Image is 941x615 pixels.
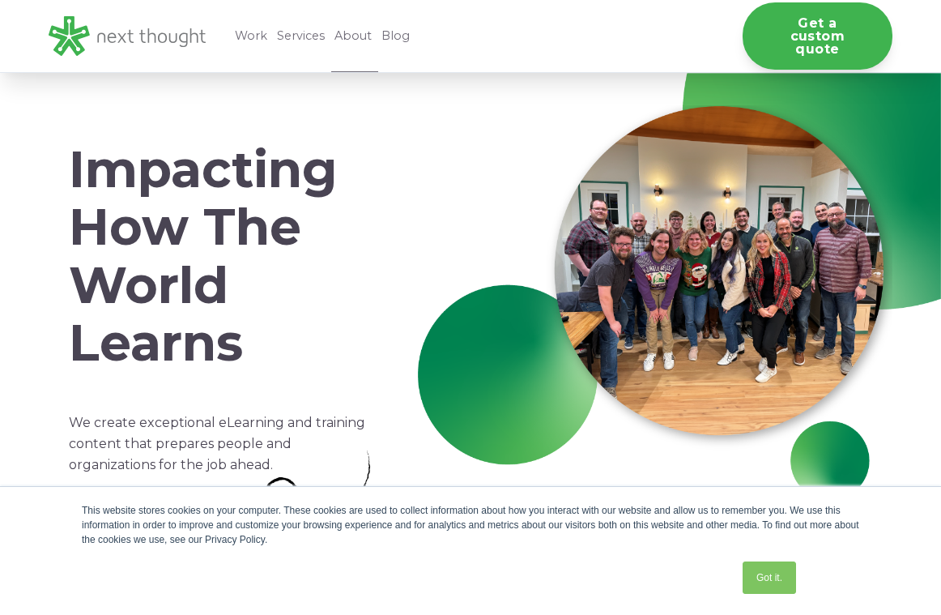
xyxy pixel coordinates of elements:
img: NTGroup [411,105,892,506]
div: This website stores cookies on your computer. These cookies are used to collect information about... [82,503,859,547]
a: Get a custom quote [743,2,892,70]
img: Arrow [259,451,373,574]
a: Got it. [743,562,796,594]
span: We create exceptional eLearning and training content that prepares people and organizations for t... [69,415,365,472]
img: LG - NextThought Logo [49,16,206,56]
span: Impacting How The World Learns [69,139,338,374]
